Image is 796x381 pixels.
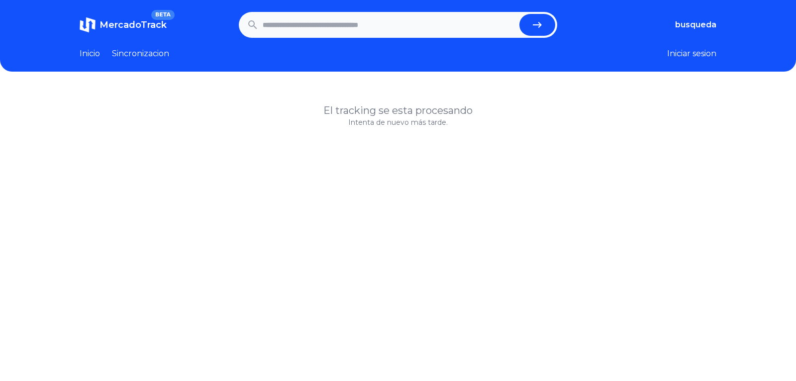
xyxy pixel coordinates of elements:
[667,48,716,60] button: Iniciar sesion
[80,17,96,33] img: MercadoTrack
[112,48,169,60] a: Sincronizacion
[675,19,716,31] button: busqueda
[80,48,100,60] a: Inicio
[80,103,716,117] h1: El tracking se esta procesando
[80,117,716,127] p: Intenta de nuevo más tarde.
[99,19,167,30] span: MercadoTrack
[151,10,175,20] span: BETA
[80,17,167,33] a: MercadoTrackBETA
